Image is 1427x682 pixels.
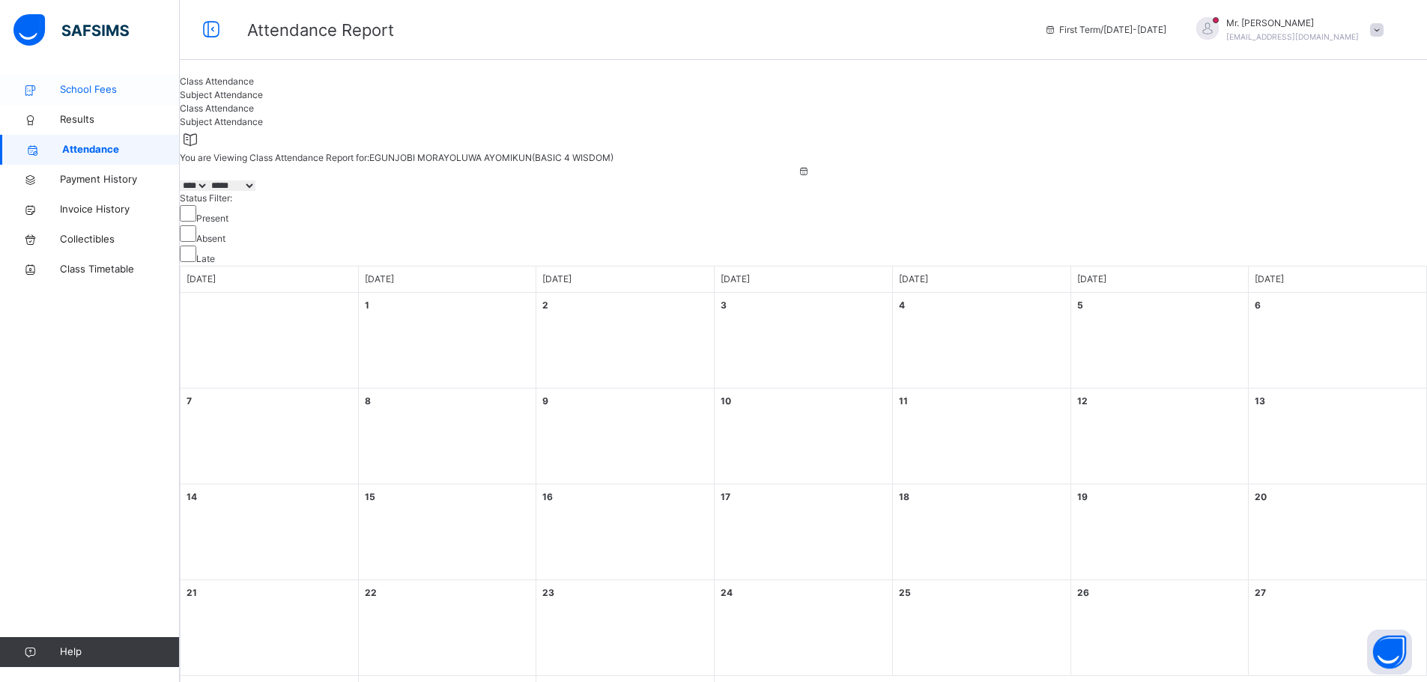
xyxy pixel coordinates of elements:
img: safsims [13,14,129,46]
div: 21 [187,586,197,600]
div: 24 [721,586,733,600]
div: 7 [187,395,192,408]
div: 13 [1255,395,1265,408]
span: Attendance [62,142,180,157]
div: 18 [899,490,909,504]
span: Collectibles [60,232,180,247]
span: Class Attendance [180,76,254,87]
span: Mr. [PERSON_NAME] [1226,16,1359,30]
div: 9 [542,395,548,408]
div: 25 [899,586,911,600]
div: Events for day 16 [536,484,715,580]
div: Events for day 20 [1249,484,1427,580]
div: 4 [899,299,905,312]
span: Class Attendance [180,103,254,114]
span: Subject Attendance [180,116,263,127]
span: [EMAIL_ADDRESS][DOMAIN_NAME] [1226,32,1359,41]
span: Subject Attendance [180,89,263,100]
span: Help [60,645,179,660]
div: 12 [1077,395,1088,408]
div: Events for day 18 [893,484,1071,580]
div: Day of Week [715,267,893,293]
label: Absent [196,233,225,244]
button: Open asap [1367,630,1412,675]
span: Payment History [60,172,180,187]
div: 22 [365,586,377,600]
div: Events for day 15 [359,484,537,580]
div: Events for day 19 [1071,484,1249,580]
div: 1 [365,299,369,312]
div: Events for day 4 [893,293,1071,389]
div: 23 [542,586,554,600]
span: (BASIC 4 WISDOM) [532,152,613,163]
div: Empty Day [181,293,359,389]
div: 8 [365,395,371,408]
div: 17 [721,490,730,504]
div: Events for day 14 [181,484,359,580]
label: Late [196,253,215,264]
span: Attendance Report [247,20,394,40]
div: 15 [365,490,375,504]
div: Events for day 25 [893,580,1071,676]
div: Events for day 9 [536,389,715,484]
div: 26 [1077,586,1089,600]
div: Day of Week [181,267,359,293]
div: Events for day 2 [536,293,715,389]
span: Results [60,112,180,127]
div: Events for day 8 [359,389,537,484]
span: School Fees [60,82,180,97]
div: Events for day 13 [1249,389,1427,484]
div: Events for day 11 [893,389,1071,484]
div: Events for day 7 [181,389,359,484]
div: Events for day 24 [715,580,893,676]
div: Events for day 21 [181,580,359,676]
span: session/term information [1044,23,1166,37]
div: Events for day 27 [1249,580,1427,676]
div: Day of Week [359,267,537,293]
span: Invoice History [60,202,180,217]
div: Day of Week [1249,267,1427,293]
span: EGUNJOBI MORAYOLUWA AYOMIKUN [369,152,532,163]
div: 16 [542,490,553,504]
div: Events for day 6 [1249,293,1427,389]
div: Day of Week [1071,267,1249,293]
label: Present [196,213,228,224]
div: Events for day 3 [715,293,893,389]
div: 11 [899,395,908,408]
div: 6 [1255,299,1261,312]
div: Events for day 1 [359,293,537,389]
div: 3 [721,299,727,312]
div: Events for day 26 [1071,580,1249,676]
div: Events for day 22 [359,580,537,676]
div: Day of Week [536,267,715,293]
span: Class Timetable [60,262,180,277]
div: 10 [721,395,731,408]
div: 20 [1255,490,1267,504]
div: Events for day 5 [1071,293,1249,389]
div: 27 [1255,586,1266,600]
div: Events for day 23 [536,580,715,676]
div: Mr.Oluseyi Egunjobi [1181,16,1391,43]
div: Events for day 17 [715,484,893,580]
div: Events for day 12 [1071,389,1249,484]
div: Events for day 10 [715,389,893,484]
div: 2 [542,299,548,312]
div: 5 [1077,299,1083,312]
span: Status Filter: [180,192,232,204]
div: 14 [187,490,197,504]
div: Day of Week [893,267,1071,293]
span: You are Viewing Class Attendance Report for: [180,152,369,163]
div: 19 [1077,490,1088,504]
